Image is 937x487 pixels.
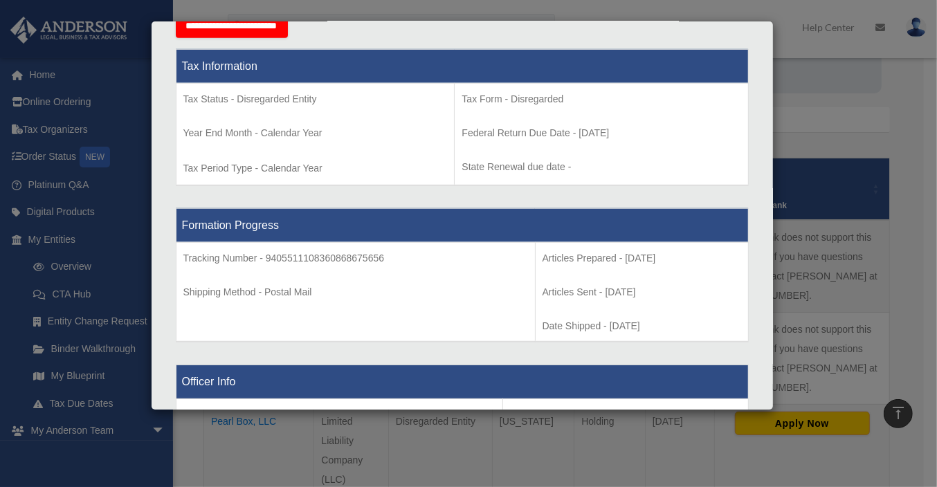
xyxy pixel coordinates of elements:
p: Articles Prepared - [DATE] [543,250,741,267]
th: Tax Information [176,49,748,83]
p: Tax Status - Disregarded Entity [183,91,448,108]
th: Officer Info [176,365,748,399]
p: Date Shipped - [DATE] [543,318,741,335]
p: Tax Form - Disregarded [462,91,740,108]
p: Treasurer - [510,406,741,423]
p: President - [183,406,495,423]
p: Tracking Number - 9405511108360868675656 [183,250,528,267]
p: State Renewal due date - [462,158,740,176]
p: Shipping Method - Postal Mail [183,284,528,301]
th: Formation Progress [176,208,748,242]
p: Year End Month - Calendar Year [183,125,448,142]
p: Articles Sent - [DATE] [543,284,741,301]
td: Tax Period Type - Calendar Year [176,83,455,185]
p: Federal Return Due Date - [DATE] [462,125,740,142]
